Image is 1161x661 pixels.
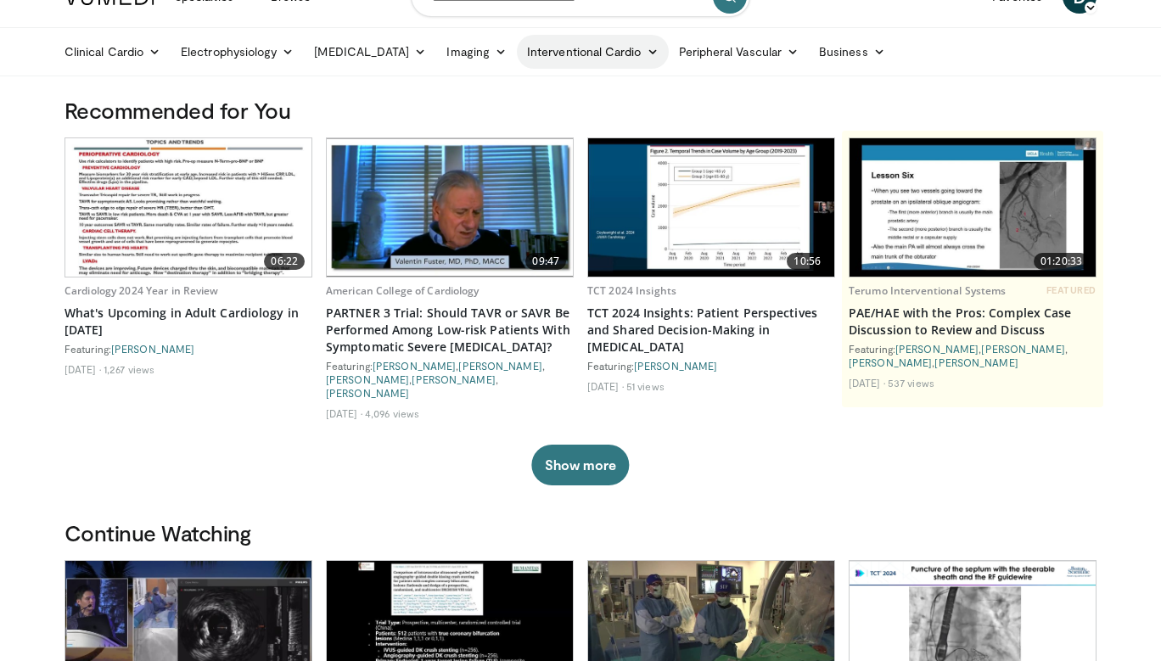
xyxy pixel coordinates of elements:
div: Featuring: [587,359,835,373]
a: [PERSON_NAME] [934,356,1018,368]
a: American College of Cardiology [326,283,480,298]
span: 10:56 [787,253,827,270]
li: [DATE] [326,406,362,420]
li: 537 views [888,376,934,389]
span: FEATURED [1046,284,1096,296]
a: What's Upcoming in Adult Cardiology in [DATE] [64,305,312,339]
a: [PERSON_NAME] [634,360,717,372]
a: Electrophysiology [171,35,304,69]
img: e500271a-0564-403f-93f0-951665b3df19.620x360_q85_upscale.jpg [850,138,1096,277]
a: Imaging [436,35,517,69]
a: 09:47 [327,138,573,277]
a: PAE/HAE with the Pros: Complex Case Discussion to Review and Discuss [849,305,1096,339]
a: TCT 2024 Insights: Patient Perspectives and Shared Decision-Making in [MEDICAL_DATA] [587,305,835,356]
a: Interventional Cardio [517,35,669,69]
a: 06:22 [65,138,311,277]
a: 01:20:33 [850,138,1096,277]
a: [PERSON_NAME] [895,343,979,355]
h3: Recommended for You [64,97,1096,124]
a: [PERSON_NAME] [981,343,1064,355]
li: 51 views [626,379,665,393]
a: [MEDICAL_DATA] [304,35,436,69]
li: [DATE] [849,376,885,389]
div: Featuring: , , , , [326,359,574,400]
a: [PERSON_NAME] [326,387,409,399]
a: Business [809,35,895,69]
span: 01:20:33 [1034,253,1089,270]
li: 1,267 views [104,362,154,376]
a: Terumo Interventional Systems [849,283,1006,298]
a: Clinical Cardio [54,35,171,69]
a: [PERSON_NAME] [111,343,194,355]
li: 4,096 views [365,406,419,420]
img: 94f2ac1a-f08e-4db4-bfa4-4b4d77706cef.620x360_q85_upscale.jpg [327,138,573,277]
a: [PERSON_NAME] [458,360,541,372]
span: 06:22 [264,253,305,270]
h3: Continue Watching [64,519,1096,546]
li: [DATE] [64,362,101,376]
div: Featuring: , , , [849,342,1096,369]
button: Show more [531,445,629,485]
a: [PERSON_NAME] [326,373,409,385]
li: [DATE] [587,379,624,393]
a: [PERSON_NAME] [849,356,932,368]
img: 3f83c8e8-51cb-4710-ab8b-8c68c6f59886.620x360_q85_upscale.jpg [65,138,311,277]
a: Cardiology 2024 Year in Review [64,283,219,298]
a: PARTNER 3 Trial: Should TAVR or SAVR Be Performed Among Low-risk Patients With Symptomatic Severe... [326,305,574,356]
div: Featuring: [64,342,312,356]
span: 09:47 [525,253,566,270]
a: Peripheral Vascular [669,35,809,69]
a: 10:56 [588,138,834,277]
a: [PERSON_NAME] [373,360,456,372]
a: [PERSON_NAME] [412,373,495,385]
img: 84dc665e-7f40-44c4-9b57-e405b99ea361.620x360_q85_upscale.jpg [588,138,834,277]
a: TCT 2024 Insights [587,283,676,298]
